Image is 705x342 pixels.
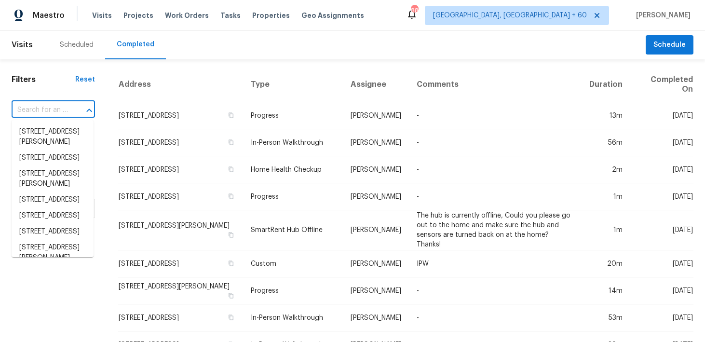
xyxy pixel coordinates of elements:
li: [STREET_ADDRESS] [12,224,94,240]
td: In-Person Walkthrough [243,304,343,331]
button: Copy Address [227,231,235,239]
td: [DATE] [630,250,693,277]
button: Copy Address [227,192,235,201]
td: The hub is currently offline, Could you please go out to the home and make sure the hub and senso... [409,210,582,250]
span: Maestro [33,11,65,20]
td: - [409,129,582,156]
td: [DATE] [630,102,693,129]
button: Copy Address [227,313,235,322]
td: [DATE] [630,304,693,331]
td: [PERSON_NAME] [343,183,409,210]
td: - [409,304,582,331]
td: - [409,277,582,304]
td: 53m [582,304,630,331]
span: Tasks [220,12,241,19]
h1: Filters [12,75,75,84]
td: [STREET_ADDRESS] [118,156,243,183]
td: [DATE] [630,210,693,250]
li: [STREET_ADDRESS] [12,208,94,224]
td: - [409,156,582,183]
span: Visits [92,11,112,20]
span: Work Orders [165,11,209,20]
div: 881 [411,6,418,15]
td: [DATE] [630,156,693,183]
td: 13m [582,102,630,129]
span: Projects [123,11,153,20]
td: - [409,183,582,210]
td: [DATE] [630,183,693,210]
td: [PERSON_NAME] [343,304,409,331]
div: Scheduled [60,40,94,50]
li: [STREET_ADDRESS] [12,150,94,166]
span: Schedule [653,39,686,51]
button: Copy Address [227,259,235,268]
td: [PERSON_NAME] [343,277,409,304]
td: [DATE] [630,129,693,156]
span: [GEOGRAPHIC_DATA], [GEOGRAPHIC_DATA] + 60 [433,11,587,20]
td: [STREET_ADDRESS] [118,183,243,210]
td: IPW [409,250,582,277]
td: 1m [582,183,630,210]
button: Close [82,104,96,117]
td: 20m [582,250,630,277]
td: 2m [582,156,630,183]
div: Completed [117,40,154,49]
li: [STREET_ADDRESS][PERSON_NAME] [12,124,94,150]
th: Assignee [343,67,409,102]
td: Custom [243,250,343,277]
td: 56m [582,129,630,156]
td: Home Health Checkup [243,156,343,183]
button: Copy Address [227,111,235,120]
th: Duration [582,67,630,102]
td: [PERSON_NAME] [343,102,409,129]
td: - [409,102,582,129]
td: Progress [243,183,343,210]
button: Copy Address [227,138,235,147]
td: [PERSON_NAME] [343,156,409,183]
th: Address [118,67,243,102]
span: Visits [12,34,33,55]
th: Completed On [630,67,693,102]
td: Progress [243,102,343,129]
input: Search for an address... [12,103,68,118]
td: 14m [582,277,630,304]
td: Progress [243,277,343,304]
td: [DATE] [630,277,693,304]
td: [STREET_ADDRESS] [118,250,243,277]
td: [PERSON_NAME] [343,210,409,250]
li: [STREET_ADDRESS][PERSON_NAME] [12,240,94,266]
td: [STREET_ADDRESS] [118,129,243,156]
li: [STREET_ADDRESS][PERSON_NAME] [12,166,94,192]
td: SmartRent Hub Offline [243,210,343,250]
div: Reset [75,75,95,84]
td: [STREET_ADDRESS] [118,102,243,129]
td: [PERSON_NAME] [343,129,409,156]
button: Copy Address [227,165,235,174]
td: In-Person Walkthrough [243,129,343,156]
button: Copy Address [227,291,235,300]
li: [STREET_ADDRESS] [12,192,94,208]
th: Type [243,67,343,102]
span: Properties [252,11,290,20]
td: [STREET_ADDRESS] [118,304,243,331]
td: [STREET_ADDRESS][PERSON_NAME] [118,277,243,304]
span: [PERSON_NAME] [632,11,691,20]
td: [PERSON_NAME] [343,250,409,277]
span: Geo Assignments [301,11,364,20]
td: [STREET_ADDRESS][PERSON_NAME] [118,210,243,250]
td: 1m [582,210,630,250]
th: Comments [409,67,582,102]
button: Schedule [646,35,693,55]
